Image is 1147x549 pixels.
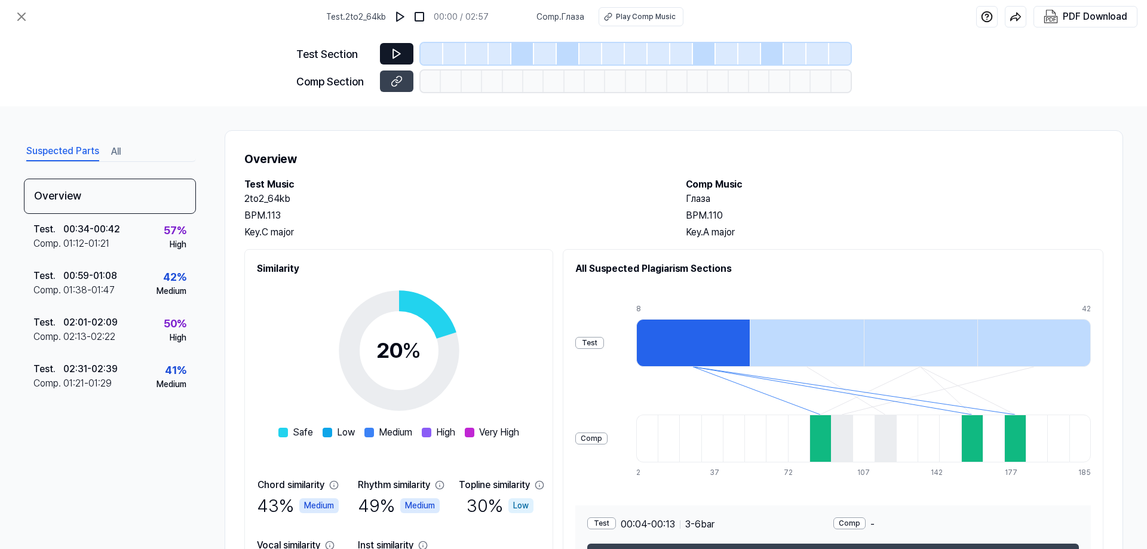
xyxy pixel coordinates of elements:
div: Play Comp Music [616,11,676,22]
div: 02:31 - 02:39 [63,362,118,376]
div: Comp . [33,283,63,297]
img: stop [413,11,425,23]
div: 01:21 - 01:29 [63,376,112,391]
div: Test [587,517,616,529]
div: 02:01 - 02:09 [63,315,118,330]
div: 00:59 - 01:08 [63,269,117,283]
div: 20 [376,335,421,367]
h1: Overview [244,150,1103,168]
div: Key. A major [686,225,1103,240]
div: Comp [575,433,608,444]
div: Key. C major [244,225,662,240]
img: share [1010,11,1022,23]
div: BPM. 110 [686,208,1103,223]
div: Medium [157,378,186,391]
span: % [402,338,421,363]
h2: Similarity [257,262,541,276]
h2: Comp Music [686,177,1103,192]
div: Test . [33,362,63,376]
div: Comp [833,517,866,529]
div: 8 [636,303,750,314]
div: Topline similarity [459,478,530,492]
span: Safe [293,425,313,440]
div: Test . [33,315,63,330]
div: Overview [24,179,196,214]
h2: 2to2_64kb [244,192,662,206]
h2: Глаза [686,192,1103,206]
div: 01:12 - 01:21 [63,237,109,251]
span: Very High [479,425,519,440]
h2: Test Music [244,177,662,192]
div: BPM. 113 [244,208,662,223]
div: Test Section [296,46,373,62]
div: High [170,238,186,251]
span: 00:04 - 00:13 [621,517,675,532]
div: Medium [299,498,339,513]
div: 142 [931,467,952,478]
span: Comp . Глаза [536,11,584,23]
div: Test . [33,222,63,237]
button: Suspected Parts [26,142,99,161]
span: High [436,425,455,440]
div: 00:00 / 02:57 [434,11,489,23]
div: 00:34 - 00:42 [63,222,120,237]
div: 185 [1078,467,1091,478]
img: help [981,11,993,23]
div: Comp . [33,376,63,391]
span: Low [337,425,355,440]
div: 49 % [358,492,440,519]
div: 43 % [257,492,339,519]
div: 57 % [164,222,186,238]
div: 2 [636,467,658,478]
div: Chord similarity [257,478,324,492]
button: All [111,142,121,161]
div: Comp Section [296,73,373,90]
button: PDF Download [1041,7,1130,27]
div: 30 % [467,492,533,519]
div: Medium [157,285,186,297]
img: play [394,11,406,23]
img: PDF Download [1044,10,1058,24]
h2: All Suspected Plagiarism Sections [575,262,1091,276]
div: 02:13 - 02:22 [63,330,115,344]
div: - [833,517,1079,532]
div: 50 % [164,315,186,332]
span: Medium [379,425,412,440]
div: Rhythm similarity [358,478,430,492]
div: 42 % [163,269,186,285]
div: High [170,332,186,344]
span: 3 - 6 bar [685,517,714,532]
div: 41 % [165,362,186,378]
div: 01:38 - 01:47 [63,283,115,297]
button: Play Comp Music [599,7,683,26]
div: Low [508,498,533,513]
div: Comp . [33,330,63,344]
div: 107 [857,467,879,478]
div: 37 [710,467,731,478]
div: 177 [1005,467,1026,478]
div: Comp . [33,237,63,251]
div: 42 [1082,303,1091,314]
div: PDF Download [1063,9,1127,24]
div: Medium [400,498,440,513]
div: 72 [784,467,805,478]
div: Test . [33,269,63,283]
div: Test [575,337,604,349]
span: Test . 2to2_64kb [326,11,386,23]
